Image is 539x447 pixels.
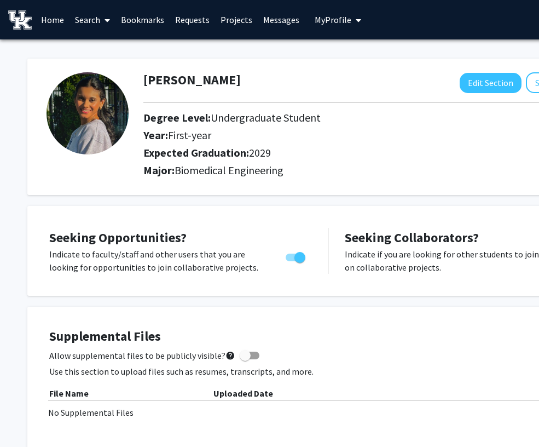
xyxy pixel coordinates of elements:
span: Seeking Opportunities? [49,229,187,246]
img: University of Kentucky Logo [8,10,32,30]
iframe: Chat [8,398,47,439]
b: File Name [49,388,89,399]
h1: [PERSON_NAME] [143,72,241,88]
b: Uploaded Date [213,388,273,399]
p: Indicate to faculty/staff and other users that you are looking for opportunities to join collabor... [49,248,265,274]
a: Messages [258,1,305,39]
div: Toggle [281,248,311,264]
span: My Profile [315,14,351,25]
span: 2029 [249,146,271,159]
a: Requests [170,1,215,39]
a: Home [36,1,69,39]
span: Biomedical Engineering [175,163,283,177]
img: Profile Picture [47,72,129,154]
span: Undergraduate Student [211,111,321,124]
a: Bookmarks [115,1,170,39]
a: Search [69,1,115,39]
mat-icon: help [225,349,235,362]
a: Projects [215,1,258,39]
span: Seeking Collaborators? [345,229,479,246]
button: Edit Section [460,73,521,93]
span: First-year [168,128,211,142]
span: Allow supplemental files to be publicly visible? [49,349,235,362]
